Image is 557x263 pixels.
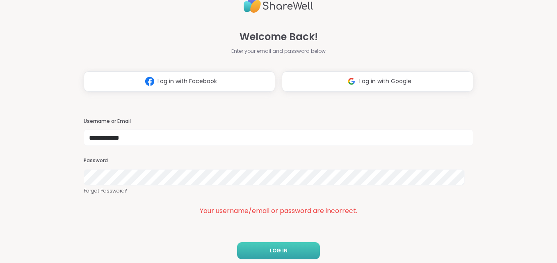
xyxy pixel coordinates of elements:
[84,157,474,164] h3: Password
[84,206,474,216] div: Your username/email or password are incorrect.
[344,74,359,89] img: ShareWell Logomark
[237,242,320,259] button: LOG IN
[84,118,474,125] h3: Username or Email
[158,77,217,86] span: Log in with Facebook
[84,71,275,92] button: Log in with Facebook
[282,71,473,92] button: Log in with Google
[231,48,326,55] span: Enter your email and password below
[240,29,318,44] span: Welcome Back!
[359,77,411,86] span: Log in with Google
[270,247,288,254] span: LOG IN
[84,187,474,195] a: Forgot Password?
[142,74,158,89] img: ShareWell Logomark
